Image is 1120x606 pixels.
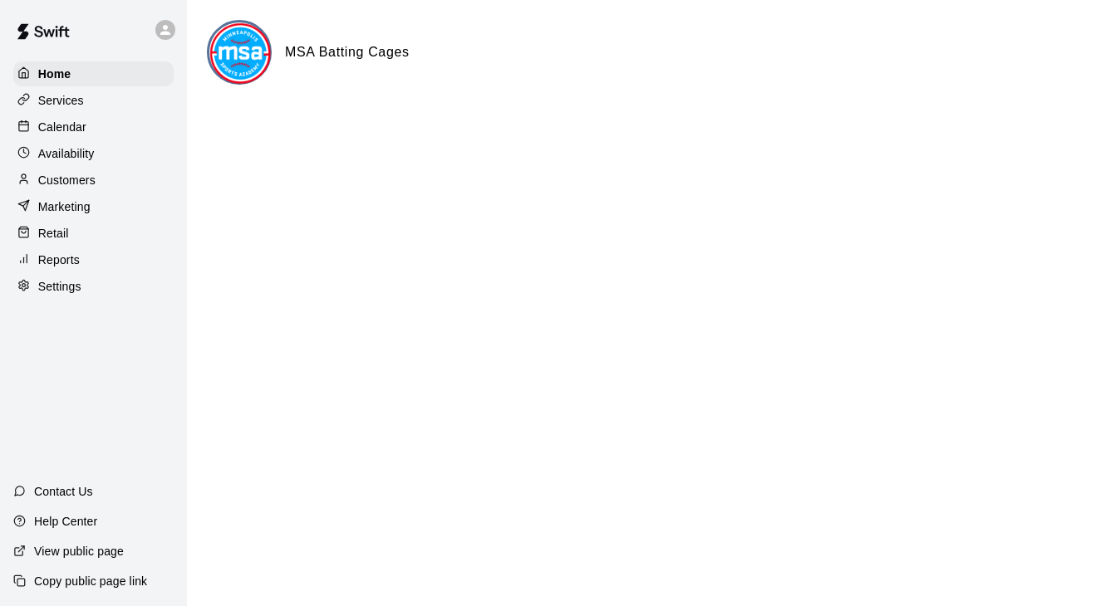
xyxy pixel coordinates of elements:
p: Calendar [38,119,86,135]
p: Copy public page link [34,573,147,589]
a: Retail [13,221,174,246]
h6: MSA Batting Cages [285,42,410,63]
img: MSA Batting Cages logo [209,22,272,85]
a: Availability [13,141,174,166]
a: Home [13,61,174,86]
p: Customers [38,172,96,188]
a: Customers [13,168,174,193]
p: Home [38,66,71,82]
p: Settings [38,278,81,295]
p: View public page [34,543,124,560]
p: Marketing [38,198,91,215]
a: Settings [13,274,174,299]
a: Marketing [13,194,174,219]
a: Reports [13,247,174,272]
p: Availability [38,145,95,162]
p: Help Center [34,513,97,530]
p: Contact Us [34,483,93,500]
p: Retail [38,225,69,242]
a: Calendar [13,115,174,139]
a: Services [13,88,174,113]
p: Reports [38,252,80,268]
p: Services [38,92,84,109]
